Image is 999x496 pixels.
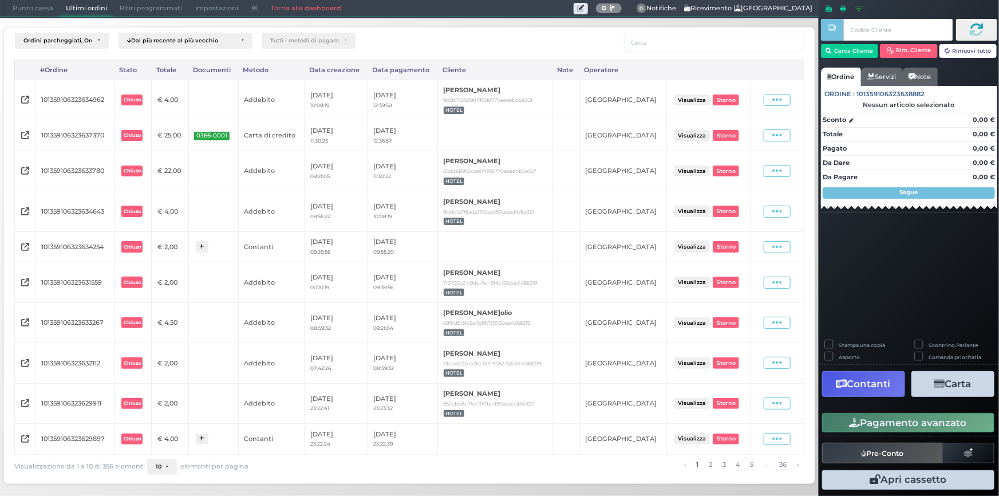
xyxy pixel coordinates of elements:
[674,357,710,368] button: Visualizza
[579,262,666,302] td: [GEOGRAPHIC_DATA]
[823,173,858,181] strong: Da Pagare
[310,405,329,411] small: 23:22:41
[444,309,512,317] b: [PERSON_NAME]olio
[152,80,188,120] td: € 4,00
[152,151,188,191] td: € 22,00
[368,302,438,343] td: [DATE]
[444,360,542,367] small: 0fcb4b3b-edfd-11ef-9b52-02dee4366319
[310,249,330,255] small: 09:39:56
[152,343,188,383] td: € 2,00
[368,191,438,231] td: [DATE]
[35,424,114,455] td: 101359106323629897
[310,173,330,179] small: 09:21:05
[270,37,339,44] div: Tutti i metodi di pagamento
[373,102,392,108] small: 12:39:59
[674,434,710,444] button: Visualizza
[238,60,305,80] div: Metodo
[368,120,438,151] td: [DATE]
[444,269,501,277] b: [PERSON_NAME]
[857,89,925,99] span: 101359106323638882
[713,206,739,216] button: Storno
[444,86,501,94] b: [PERSON_NAME]
[124,360,141,366] b: Chiuso
[674,317,710,328] button: Visualizza
[15,33,109,49] button: Ordini parcheggiati, Ordini aperti, Ordini chiusi
[929,353,982,361] label: Comanda prioritaria
[147,459,177,475] button: 10
[368,424,438,455] td: [DATE]
[839,353,860,361] label: Asporto
[637,3,647,14] span: 0
[822,371,905,397] button: Contanti
[713,434,739,444] button: Storno
[124,97,141,103] b: Chiuso
[310,365,331,371] small: 07:42:26
[823,115,846,125] strong: Sconto
[305,231,368,262] td: [DATE]
[124,400,141,406] b: Chiuso
[713,130,739,141] button: Storno
[156,463,161,470] span: 10
[444,289,465,296] span: HOTEL
[124,244,141,250] b: Chiuso
[843,19,953,41] input: Codice Cliente
[911,371,994,397] button: Carta
[823,144,847,152] strong: Pagato
[238,383,305,423] td: Addebito
[35,191,114,231] td: 101359106323634643
[681,459,689,471] a: pagina precedente
[188,60,238,80] div: Documenti
[444,178,465,185] span: HOTEL
[373,405,393,411] small: 23:23:32
[368,231,438,262] td: [DATE]
[579,80,666,120] td: [GEOGRAPHIC_DATA]
[305,151,368,191] td: [DATE]
[368,60,438,80] div: Data pagamento
[939,44,997,58] button: Rimuovi tutto
[373,365,394,371] small: 08:59:32
[310,325,331,331] small: 08:59:32
[310,102,329,108] small: 10:08:19
[35,383,114,423] td: 101359106323629911
[713,95,739,105] button: Storno
[444,320,531,326] small: e918d513fc6a11ef970502dee4366319
[822,443,943,463] button: Pre-Conto
[262,33,356,49] button: Tutti i metodi di pagamento
[693,459,701,471] a: alla pagina 1
[368,383,438,423] td: [DATE]
[152,262,188,302] td: € 2,00
[973,144,995,152] strong: 0,00 €
[189,1,244,17] span: Impostazioni
[147,459,248,475] div: elementi per pagina
[674,166,710,176] button: Visualizza
[821,101,997,109] div: Nessun articolo selezionato
[674,206,710,216] button: Visualizza
[719,459,729,471] a: alla pagina 3
[238,343,305,383] td: Addebito
[305,424,368,455] td: [DATE]
[747,459,757,471] a: alla pagina 5
[822,470,994,490] button: Apri cassetto
[823,130,843,138] strong: Totale
[902,68,937,86] a: Note
[900,188,918,196] strong: Segue
[373,173,391,179] small: 11:30:22
[705,459,715,471] a: alla pagina 2
[713,166,739,176] button: Storno
[264,1,348,17] a: Torna alla dashboard
[674,241,710,252] button: Visualizza
[552,60,579,80] div: Note
[444,389,501,397] b: [PERSON_NAME]
[373,284,393,290] small: 09:39:56
[444,168,536,174] small: 65dd6b905cae11f098770aeaebb5e02f
[579,151,666,191] td: [GEOGRAPHIC_DATA]
[674,95,710,105] button: Visualizza
[776,459,790,471] a: alla pagina 36
[973,173,995,181] strong: 0,00 €
[152,383,188,423] td: € 2,00
[35,80,114,120] td: 101359106323634962
[35,120,114,151] td: 101359106323637370
[444,410,465,418] span: HOTEL
[373,325,393,331] small: 09:21:04
[444,329,465,337] span: HOTEL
